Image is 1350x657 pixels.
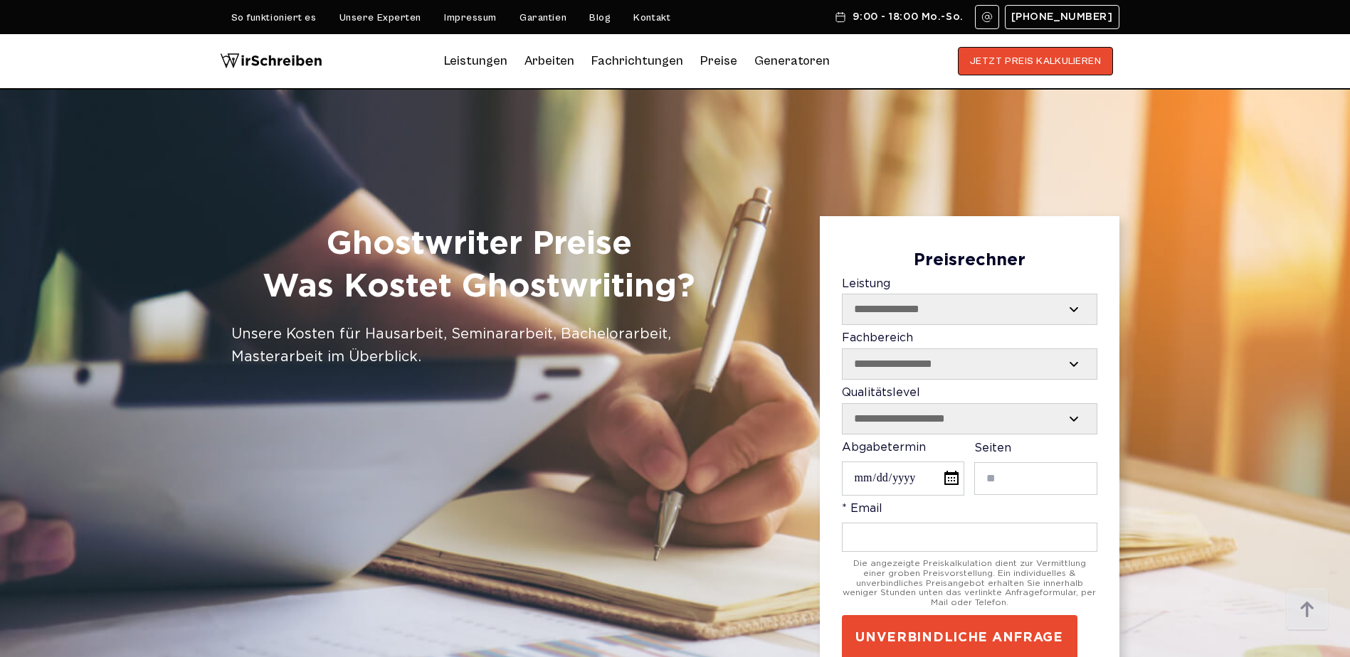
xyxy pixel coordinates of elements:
select: Fachbereich [843,349,1097,379]
span: [PHONE_NUMBER] [1011,11,1113,23]
a: [PHONE_NUMBER] [1005,5,1119,29]
label: Fachbereich [842,332,1097,380]
div: Unsere Kosten für Hausarbeit, Seminararbeit, Bachelorarbeit, Masterarbeit im Überblick. [231,323,727,368]
a: Preise [700,53,737,68]
a: Fachrichtungen [591,50,683,73]
select: Leistung [843,294,1097,324]
button: JETZT PREIS KALKULIEREN [958,47,1114,75]
span: 9:00 - 18:00 Mo.-So. [853,11,963,23]
a: Arbeiten [524,50,574,73]
a: Generatoren [754,50,830,73]
a: Impressum [444,12,497,23]
label: Leistung [842,278,1097,326]
label: Abgabetermin [842,442,964,496]
select: Qualitätslevel [843,404,1097,434]
img: Schedule [834,11,847,23]
input: * Email [842,523,1097,552]
span: UNVERBINDLICHE ANFRAGE [855,629,1063,646]
a: So funktioniert es [231,12,317,23]
input: Abgabetermin [842,461,964,495]
img: Email [981,11,993,23]
img: button top [1286,589,1329,631]
a: Leistungen [444,50,507,73]
div: Die angezeigte Preiskalkulation dient zur Vermittlung einer groben Preisvorstellung. Ein individu... [842,559,1097,608]
a: Blog [589,12,611,23]
img: logo wirschreiben [220,47,322,75]
a: Kontakt [633,12,670,23]
label: * Email [842,503,1097,552]
h1: Ghostwriter Preise Was Kostet Ghostwriting? [231,223,727,309]
a: Unsere Experten [339,12,421,23]
span: Seiten [974,443,1011,454]
label: Qualitätslevel [842,387,1097,434]
div: Preisrechner [842,251,1097,271]
a: Garantien [520,12,566,23]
